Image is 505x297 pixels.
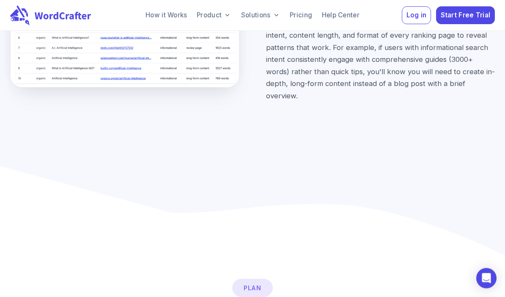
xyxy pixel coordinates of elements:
[436,6,495,25] button: Start Free Trial
[194,7,235,24] a: Product
[287,7,316,24] a: Pricing
[441,10,491,21] span: Start Free Trial
[476,268,497,289] div: Open Intercom Messenger
[266,6,495,102] p: Dive deep into each search result to understand the perfect content recipe for your target keywor...
[238,7,283,24] a: Solutions
[318,7,362,24] a: Help Center
[233,280,272,296] p: Plan
[406,10,427,21] span: Log in
[402,6,431,25] button: Log in
[143,7,190,24] a: How it Works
